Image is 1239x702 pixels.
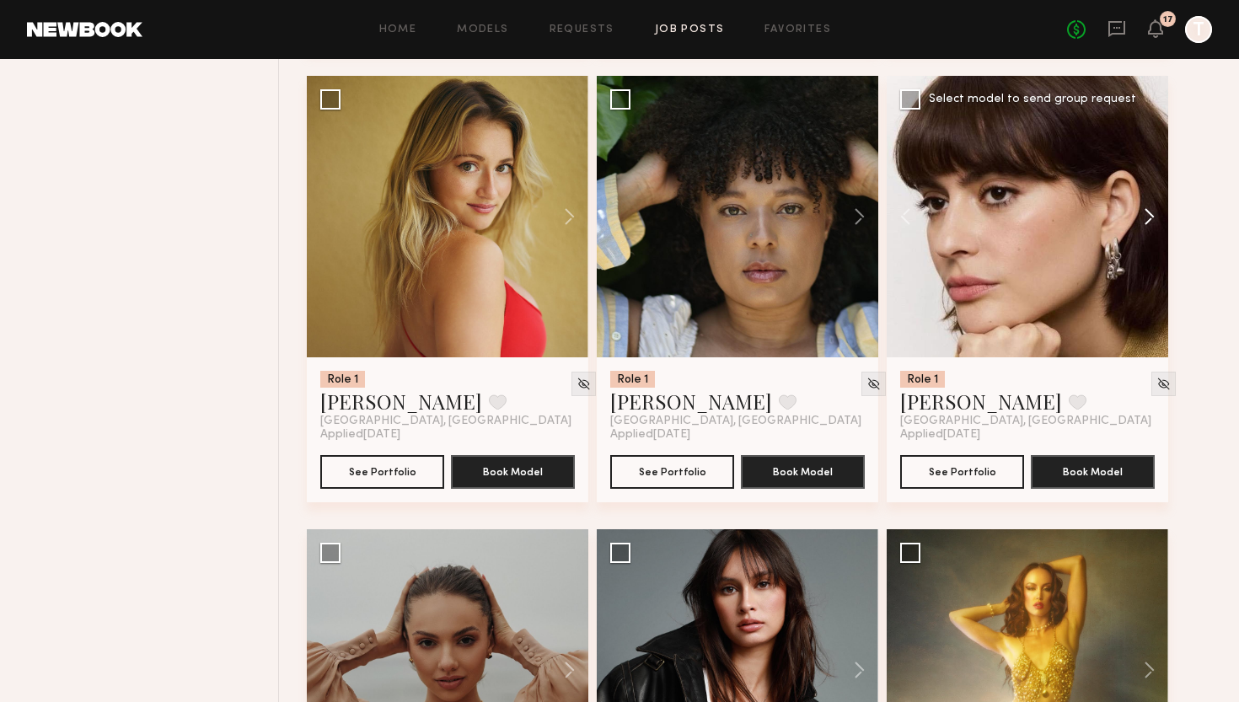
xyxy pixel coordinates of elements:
[379,24,417,35] a: Home
[1031,464,1155,478] a: Book Model
[900,428,1155,442] div: Applied [DATE]
[764,24,831,35] a: Favorites
[741,464,865,478] a: Book Model
[866,377,881,391] img: Unhide Model
[610,455,734,489] button: See Portfolio
[610,428,865,442] div: Applied [DATE]
[900,455,1024,489] button: See Portfolio
[451,455,575,489] button: Book Model
[451,464,575,478] a: Book Model
[610,388,772,415] a: [PERSON_NAME]
[320,455,444,489] button: See Portfolio
[610,415,861,428] span: [GEOGRAPHIC_DATA], [GEOGRAPHIC_DATA]
[550,24,614,35] a: Requests
[1031,455,1155,489] button: Book Model
[1163,15,1173,24] div: 17
[610,371,655,388] div: Role 1
[457,24,508,35] a: Models
[929,94,1136,105] div: Select model to send group request
[320,415,571,428] span: [GEOGRAPHIC_DATA], [GEOGRAPHIC_DATA]
[741,455,865,489] button: Book Model
[1185,16,1212,43] a: T
[320,388,482,415] a: [PERSON_NAME]
[320,371,365,388] div: Role 1
[900,371,945,388] div: Role 1
[655,24,725,35] a: Job Posts
[900,388,1062,415] a: [PERSON_NAME]
[1156,377,1171,391] img: Unhide Model
[577,377,591,391] img: Unhide Model
[900,415,1151,428] span: [GEOGRAPHIC_DATA], [GEOGRAPHIC_DATA]
[320,428,575,442] div: Applied [DATE]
